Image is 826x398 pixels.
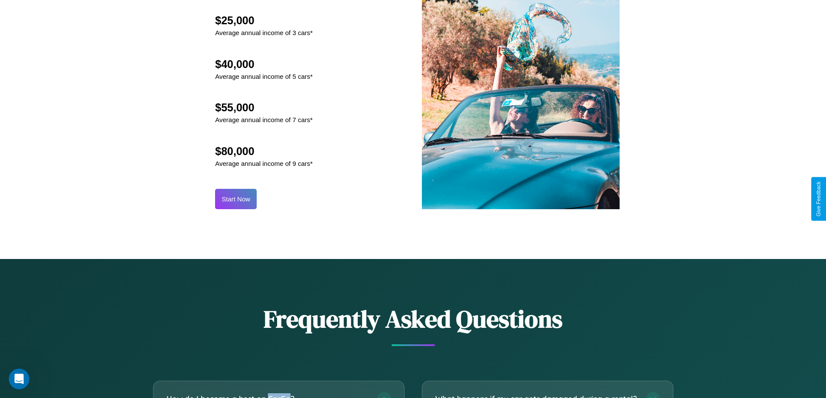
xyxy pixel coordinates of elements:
[215,58,313,71] h2: $40,000
[816,181,822,217] div: Give Feedback
[215,189,257,209] button: Start Now
[215,14,313,27] h2: $25,000
[215,101,313,114] h2: $55,000
[215,145,313,158] h2: $80,000
[215,158,313,169] p: Average annual income of 9 cars*
[9,369,29,389] iframe: Intercom live chat
[215,71,313,82] p: Average annual income of 5 cars*
[215,27,313,39] p: Average annual income of 3 cars*
[153,302,673,336] h2: Frequently Asked Questions
[215,114,313,126] p: Average annual income of 7 cars*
